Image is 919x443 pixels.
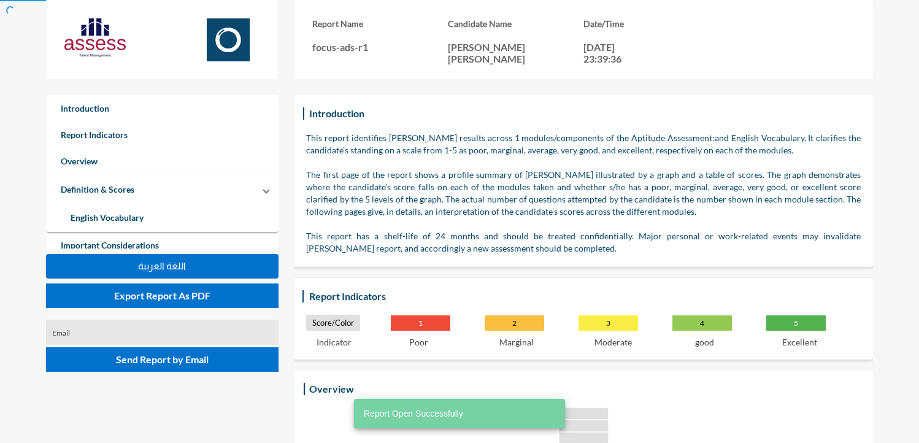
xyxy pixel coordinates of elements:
p: 1 [391,315,450,331]
a: Important Considerations [46,232,279,258]
button: اللغة العربية [46,254,279,279]
p: 4 [672,315,732,331]
button: Send Report by Email [46,347,279,372]
a: Overview [46,148,279,174]
p: focus-ads-r1 [312,41,448,53]
p: [DATE] 23:39:36 [583,41,639,64]
a: Definition & Scores [46,176,149,202]
img: AssessLogoo.svg [64,18,126,57]
p: Marginal [499,337,534,347]
button: Export Report As PDF [46,283,279,308]
mat-expansion-panel-header: Definition & Scores [46,174,279,204]
p: Moderate [594,337,632,347]
p: This report has a shelf-life of 24 months and should be treated confidentially. Major personal or... [306,230,861,255]
img: Focus.svg [198,18,259,61]
h3: Date/Time [583,18,719,29]
span: Export Report As PDF [114,290,210,301]
h3: Candidate Name [448,18,583,29]
p: Indicator [317,337,352,347]
p: The first page of the report shows a profile summary of [PERSON_NAME] illustrated by a graph and ... [306,169,861,218]
h3: Overview [306,380,357,398]
p: 5 [766,315,826,331]
p: Excellent [782,337,817,347]
a: Report Indicators [46,121,279,148]
span: اللغة العربية [138,261,186,271]
a: English Vocabulary [56,204,269,232]
p: 2 [485,315,544,331]
h3: Report Name [312,18,448,29]
p: This report identifies [PERSON_NAME] results across 1 modules/components of the Aptitude Assessme... [306,132,861,156]
h3: Report Indicators [306,287,389,305]
a: Introduction [46,95,279,121]
div: Definition & Scores [46,204,279,232]
h3: Introduction [306,104,367,122]
p: [PERSON_NAME] [PERSON_NAME] [448,41,583,64]
span: Report Open Successfully [364,407,463,420]
p: 3 [579,315,638,331]
p: Poor [409,337,428,347]
span: Send Report by Email [116,353,209,365]
p: Score/Color [306,315,360,331]
p: good [695,337,714,347]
